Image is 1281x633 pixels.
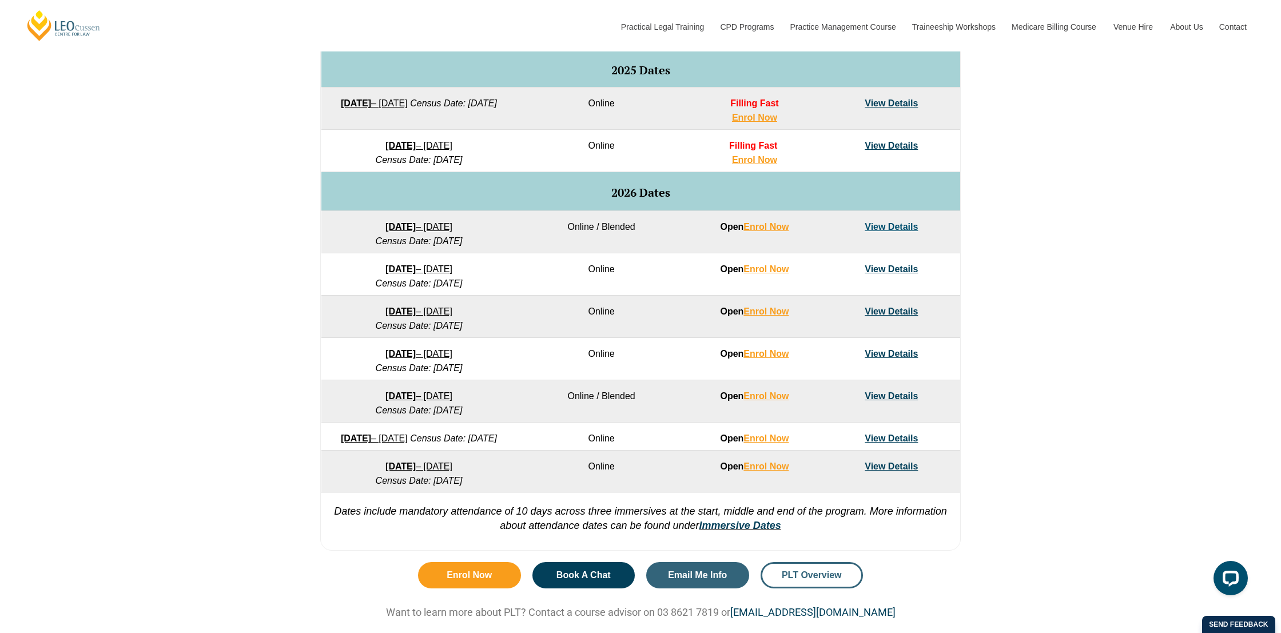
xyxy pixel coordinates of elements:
span: Filling Fast [730,98,778,108]
strong: Open [720,349,789,359]
span: 2025 Dates [611,62,670,78]
a: [DATE]– [DATE] [385,264,452,274]
strong: Open [720,391,789,401]
strong: [DATE] [385,306,416,316]
a: [DATE]– [DATE] [385,222,452,232]
em: Census Date: [DATE] [376,321,463,331]
a: [DATE]– [DATE] [341,433,408,443]
a: Enrol Now [743,461,789,471]
a: About Us [1161,2,1211,51]
span: Filling Fast [729,141,777,150]
a: [EMAIL_ADDRESS][DOMAIN_NAME] [730,606,896,618]
a: [DATE]– [DATE] [385,349,452,359]
a: Medicare Billing Course [1003,2,1105,51]
a: View Details [865,433,918,443]
strong: Open [720,264,789,274]
strong: [DATE] [385,264,416,274]
a: Enrol Now [418,562,521,588]
em: Census Date: [DATE] [376,363,463,373]
em: Census Date: [DATE] [410,433,497,443]
em: Census Date: [DATE] [376,278,463,288]
em: Dates include mandatory attendance of 10 days across three immersives at the start, middle and en... [334,505,947,531]
a: Venue Hire [1105,2,1161,51]
a: Email Me Info [646,562,749,588]
a: View Details [865,461,918,471]
td: Online [516,253,686,296]
a: Immersive Dates [699,520,781,531]
a: Enrol Now [743,349,789,359]
td: Online [516,87,686,130]
iframe: LiveChat chat widget [1204,556,1252,604]
a: Enrol Now [743,264,789,274]
td: Online [516,296,686,338]
em: Census Date: [DATE] [376,476,463,485]
a: Enrol Now [743,306,789,316]
a: Enrol Now [732,113,777,122]
a: [DATE]– [DATE] [385,461,452,471]
td: Online [516,451,686,493]
a: View Details [865,264,918,274]
a: Enrol Now [743,391,789,401]
a: Contact [1211,2,1255,51]
strong: [DATE] [341,98,371,108]
strong: [DATE] [385,141,416,150]
em: Census Date: [DATE] [376,236,463,246]
a: Practical Legal Training [612,2,712,51]
span: Enrol Now [447,571,492,580]
td: Online / Blended [516,211,686,253]
a: Book A Chat [532,562,635,588]
em: Census Date: [DATE] [376,405,463,415]
td: Online [516,423,686,451]
em: Census Date: [DATE] [410,98,497,108]
span: Book A Chat [556,571,611,580]
strong: Open [720,222,789,232]
p: Want to learn more about PLT? Contact a course advisor on 03 8621 7819 or [315,606,966,619]
a: View Details [865,222,918,232]
span: Email Me Info [668,571,727,580]
span: 2026 Dates [611,185,670,200]
a: View Details [865,349,918,359]
a: View Details [865,306,918,316]
a: Enrol Now [743,222,789,232]
a: [DATE]– [DATE] [385,141,452,150]
a: Traineeship Workshops [904,2,1003,51]
em: Census Date: [DATE] [376,155,463,165]
strong: Open [720,461,789,471]
a: Practice Management Course [782,2,904,51]
td: Online [516,338,686,380]
a: View Details [865,98,918,108]
a: Enrol Now [743,433,789,443]
a: [PERSON_NAME] Centre for Law [26,9,102,42]
a: View Details [865,141,918,150]
strong: [DATE] [385,222,416,232]
span: PLT Overview [782,571,842,580]
a: CPD Programs [711,2,781,51]
strong: [DATE] [385,391,416,401]
a: Enrol Now [732,155,777,165]
a: [DATE]– [DATE] [385,391,452,401]
strong: [DATE] [385,349,416,359]
a: [DATE]– [DATE] [341,98,408,108]
a: [DATE]– [DATE] [385,306,452,316]
strong: Open [720,306,789,316]
strong: [DATE] [385,461,416,471]
td: Online [516,130,686,172]
strong: [DATE] [341,433,371,443]
strong: Open [720,433,789,443]
td: Online / Blended [516,380,686,423]
a: PLT Overview [761,562,864,588]
a: View Details [865,391,918,401]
